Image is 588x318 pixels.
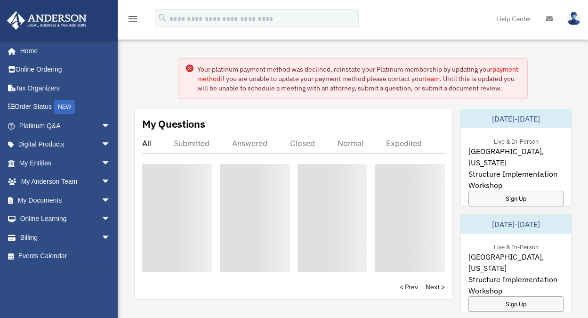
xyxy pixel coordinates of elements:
[386,139,422,148] div: Expedited
[468,251,564,274] span: [GEOGRAPHIC_DATA], [US_STATE]
[7,210,125,228] a: Online Learningarrow_drop_down
[7,60,125,79] a: Online Ordering
[468,274,564,296] span: Structure Implementation Workshop
[7,247,125,266] a: Events Calendar
[197,65,520,93] div: Your platinum payment method was declined, reinstate your Platinum membership by updating your if...
[101,154,120,173] span: arrow_drop_down
[7,98,125,117] a: Order StatusNEW
[101,191,120,210] span: arrow_drop_down
[468,296,564,312] a: Sign Up
[101,228,120,247] span: arrow_drop_down
[232,139,267,148] div: Answered
[400,282,418,292] a: < Prev
[461,215,571,234] div: [DATE]-[DATE]
[142,139,151,148] div: All
[127,16,138,24] a: menu
[468,191,564,206] a: Sign Up
[290,139,315,148] div: Closed
[174,139,209,148] div: Submitted
[142,117,205,131] div: My Questions
[7,154,125,172] a: My Entitiesarrow_drop_down
[468,168,564,191] span: Structure Implementation Workshop
[101,116,120,136] span: arrow_drop_down
[7,79,125,98] a: Tax Organizers
[127,13,138,24] i: menu
[197,65,518,83] a: payment method
[486,136,546,146] div: Live & In-Person
[425,74,440,83] a: team
[101,172,120,192] span: arrow_drop_down
[7,116,125,135] a: Platinum Q&Aarrow_drop_down
[7,41,120,60] a: Home
[101,135,120,155] span: arrow_drop_down
[7,172,125,191] a: My Anderson Teamarrow_drop_down
[461,109,571,128] div: [DATE]-[DATE]
[54,100,75,114] div: NEW
[7,191,125,210] a: My Documentsarrow_drop_down
[468,146,564,168] span: [GEOGRAPHIC_DATA], [US_STATE]
[157,13,168,23] i: search
[7,228,125,247] a: Billingarrow_drop_down
[567,12,581,25] img: User Pic
[7,135,125,154] a: Digital Productsarrow_drop_down
[426,282,445,292] a: Next >
[4,11,89,30] img: Anderson Advisors Platinum Portal
[486,241,546,251] div: Live & In-Person
[101,210,120,229] span: arrow_drop_down
[338,139,363,148] div: Normal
